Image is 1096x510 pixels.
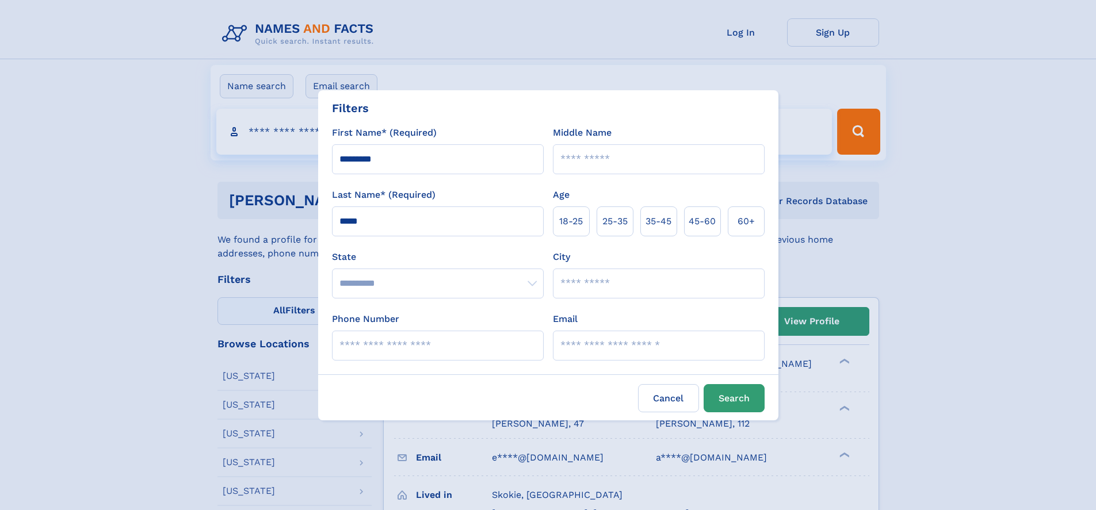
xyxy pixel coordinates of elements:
[704,384,765,412] button: Search
[553,312,578,326] label: Email
[332,99,369,117] div: Filters
[638,384,699,412] label: Cancel
[332,250,544,264] label: State
[553,250,570,264] label: City
[553,126,612,140] label: Middle Name
[553,188,570,202] label: Age
[689,214,716,228] span: 45‑60
[332,312,399,326] label: Phone Number
[602,214,628,228] span: 25‑35
[738,214,755,228] span: 60+
[332,188,436,202] label: Last Name* (Required)
[332,126,437,140] label: First Name* (Required)
[559,214,583,228] span: 18‑25
[646,214,671,228] span: 35‑45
